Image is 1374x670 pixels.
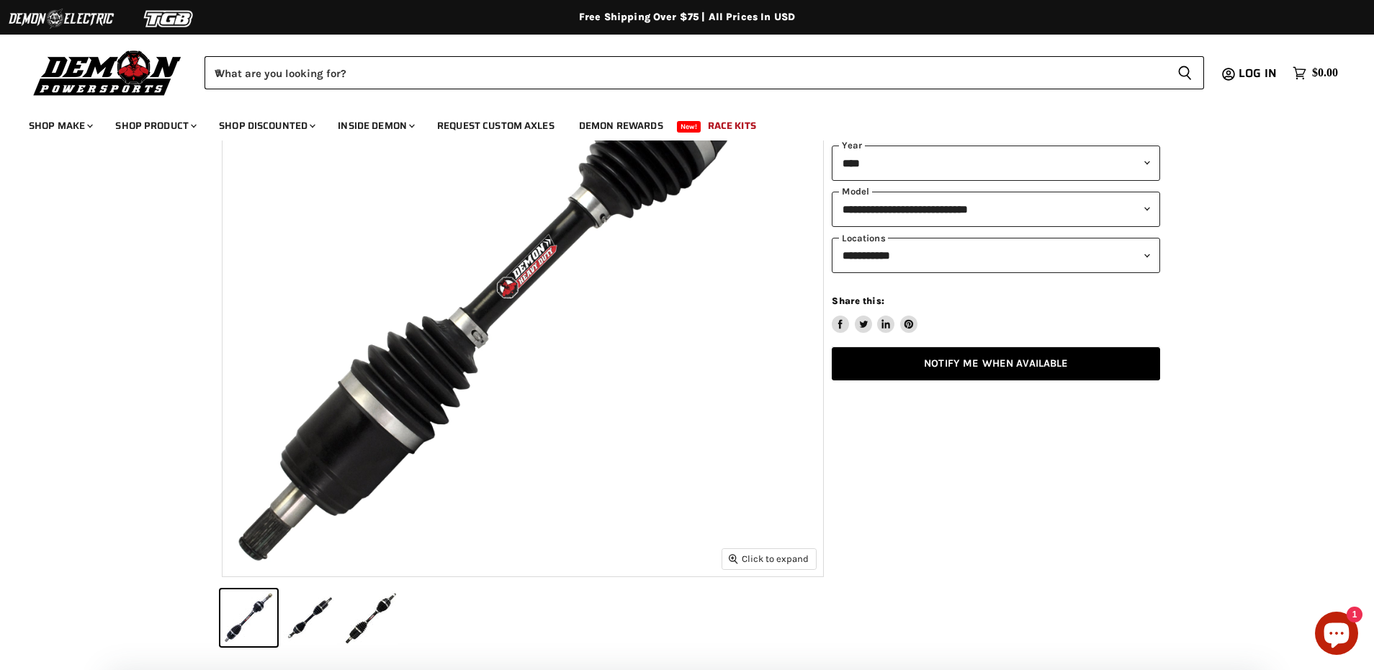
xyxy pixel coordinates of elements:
[426,111,565,140] a: Request Custom Axles
[832,295,884,306] span: Share this:
[1232,67,1285,80] a: Log in
[722,549,816,568] button: Click to expand
[205,56,1204,89] form: Product
[832,238,1160,273] select: keys
[327,111,423,140] a: Inside Demon
[1166,56,1204,89] button: Search
[729,553,809,564] span: Click to expand
[1311,612,1362,658] inbox-online-store-chat: Shopify online store chat
[832,192,1160,227] select: modal-name
[1312,66,1338,80] span: $0.00
[697,111,767,140] a: Race Kits
[677,121,701,133] span: New!
[18,105,1334,140] ul: Main menu
[18,111,102,140] a: Shop Make
[832,347,1160,381] a: Notify Me When Available
[343,589,400,646] button: Kawasaki KVF750 Brute Force 750 EPS LE Demon Heavy Duty Axle thumbnail
[111,11,1263,24] div: Free Shipping Over $75 | All Prices In USD
[832,295,917,333] aside: Share this:
[208,111,324,140] a: Shop Discounted
[104,111,205,140] a: Shop Product
[29,47,187,98] img: Demon Powersports
[568,111,674,140] a: Demon Rewards
[832,146,1160,181] select: year
[205,56,1166,89] input: When autocomplete results are available use up and down arrows to review and enter to select
[282,589,338,646] button: Kawasaki KVF750 Brute Force 750 EPS LE Demon Heavy Duty Axle thumbnail
[1285,63,1345,84] a: $0.00
[115,5,223,32] img: TGB Logo 2
[220,589,277,646] button: Kawasaki KVF750 Brute Force 750 EPS LE Demon Heavy Duty Axle thumbnail
[1239,64,1277,82] span: Log in
[7,5,115,32] img: Demon Electric Logo 2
